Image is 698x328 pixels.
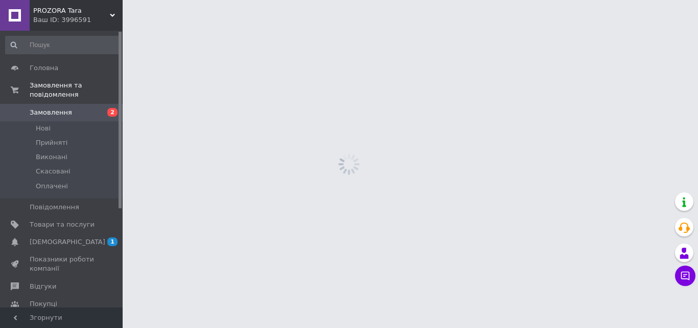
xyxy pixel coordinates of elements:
[107,237,118,246] span: 1
[30,81,123,99] span: Замовлення та повідомлення
[5,36,121,54] input: Пошук
[36,182,68,191] span: Оплачені
[107,108,118,117] span: 2
[36,138,67,147] span: Прийняті
[30,282,56,291] span: Відгуки
[30,299,57,309] span: Покупці
[30,237,105,247] span: [DEMOGRAPHIC_DATA]
[30,203,79,212] span: Повідомлення
[36,167,71,176] span: Скасовані
[36,124,51,133] span: Нові
[36,152,67,162] span: Виконані
[30,63,58,73] span: Головна
[30,220,95,229] span: Товари та послуги
[33,6,110,15] span: PROZORA Tara
[30,108,72,117] span: Замовлення
[33,15,123,25] div: Ваш ID: 3996591
[675,266,695,286] button: Чат з покупцем
[30,255,95,273] span: Показники роботи компанії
